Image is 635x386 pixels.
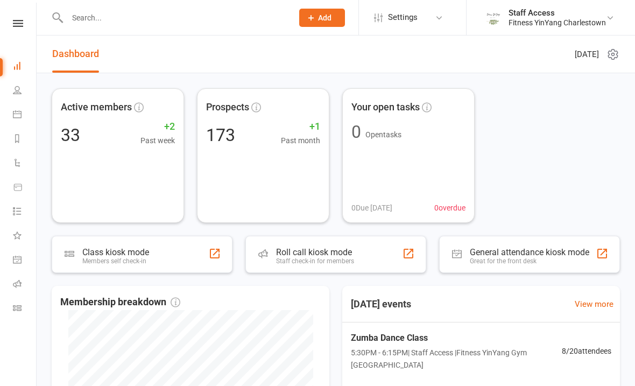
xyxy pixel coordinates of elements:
[351,100,420,115] span: Your open tasks
[281,135,320,146] span: Past month
[13,297,37,321] a: Class kiosk mode
[61,100,132,115] span: Active members
[342,294,420,314] h3: [DATE] events
[575,48,599,61] span: [DATE]
[470,247,589,257] div: General attendance kiosk mode
[562,345,611,357] span: 8 / 20 attendees
[13,55,37,79] a: Dashboard
[482,7,503,29] img: thumb_image1689154571.png
[351,331,562,345] span: Zumba Dance Class
[13,249,37,273] a: General attendance kiosk mode
[206,127,235,144] div: 173
[575,298,613,311] a: View more
[206,100,249,115] span: Prospects
[140,119,175,135] span: +2
[299,9,345,27] button: Add
[470,257,589,265] div: Great for the front desk
[82,257,149,265] div: Members self check-in
[64,10,285,25] input: Search...
[281,119,320,135] span: +1
[318,13,331,22] span: Add
[13,128,37,152] a: Reports
[13,79,37,103] a: People
[509,8,606,18] div: Staff Access
[276,247,354,257] div: Roll call kiosk mode
[52,36,99,73] a: Dashboard
[13,273,37,297] a: Roll call kiosk mode
[365,130,401,139] span: Open tasks
[276,257,354,265] div: Staff check-in for members
[13,103,37,128] a: Calendar
[351,347,562,371] span: 5:30PM - 6:15PM | Staff Access | Fitness YinYang Gym [GEOGRAPHIC_DATA]
[388,5,418,30] span: Settings
[351,123,361,141] div: 0
[13,224,37,249] a: What's New
[61,127,80,144] div: 33
[351,202,392,214] span: 0 Due [DATE]
[13,176,37,200] a: Product Sales
[60,294,180,310] span: Membership breakdown
[434,202,465,214] span: 0 overdue
[82,247,149,257] div: Class kiosk mode
[509,18,606,27] div: Fitness YinYang Charlestown
[140,135,175,146] span: Past week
